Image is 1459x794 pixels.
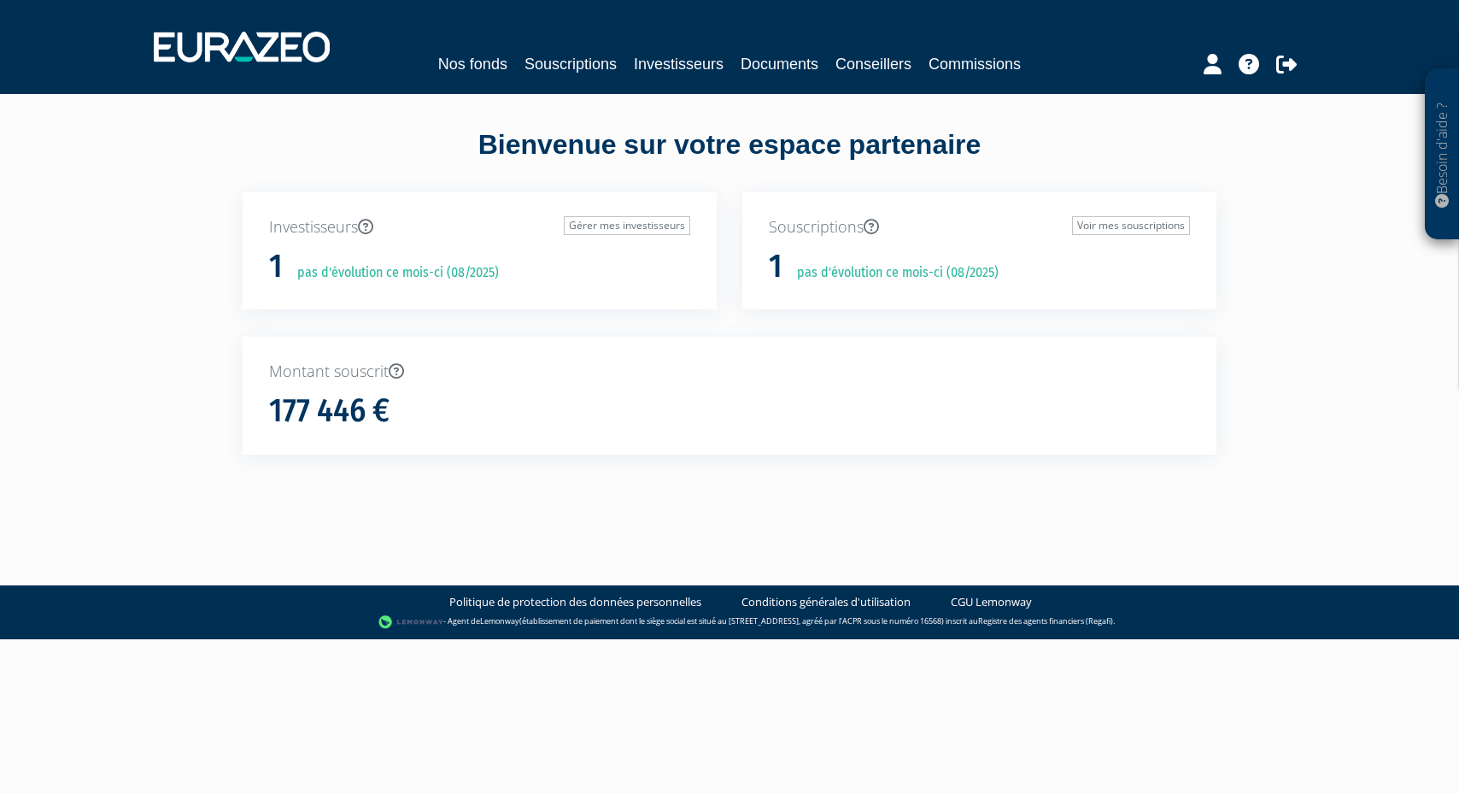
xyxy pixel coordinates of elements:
[835,52,911,76] a: Conseillers
[269,393,390,429] h1: 177 446 €
[1433,78,1452,232] p: Besoin d'aide ?
[741,594,911,610] a: Conditions générales d'utilisation
[154,32,330,62] img: 1732889491-logotype_eurazeo_blanc_rvb.png
[480,615,519,626] a: Lemonway
[524,52,617,76] a: Souscriptions
[378,614,444,631] img: logo-lemonway.png
[978,615,1113,626] a: Registre des agents financiers (Regafi)
[230,126,1229,192] div: Bienvenue sur votre espace partenaire
[17,614,1442,631] div: - Agent de (établissement de paiement dont le siège social est situé au [STREET_ADDRESS], agréé p...
[741,52,818,76] a: Documents
[564,216,690,235] a: Gérer mes investisseurs
[769,216,1190,238] p: Souscriptions
[438,52,507,76] a: Nos fonds
[269,361,1190,383] p: Montant souscrit
[269,249,283,285] h1: 1
[769,249,782,285] h1: 1
[951,594,1032,610] a: CGU Lemonway
[1072,216,1190,235] a: Voir mes souscriptions
[269,216,690,238] p: Investisseurs
[785,263,999,283] p: pas d'évolution ce mois-ci (08/2025)
[449,594,701,610] a: Politique de protection des données personnelles
[929,52,1021,76] a: Commissions
[285,263,499,283] p: pas d'évolution ce mois-ci (08/2025)
[634,52,724,76] a: Investisseurs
